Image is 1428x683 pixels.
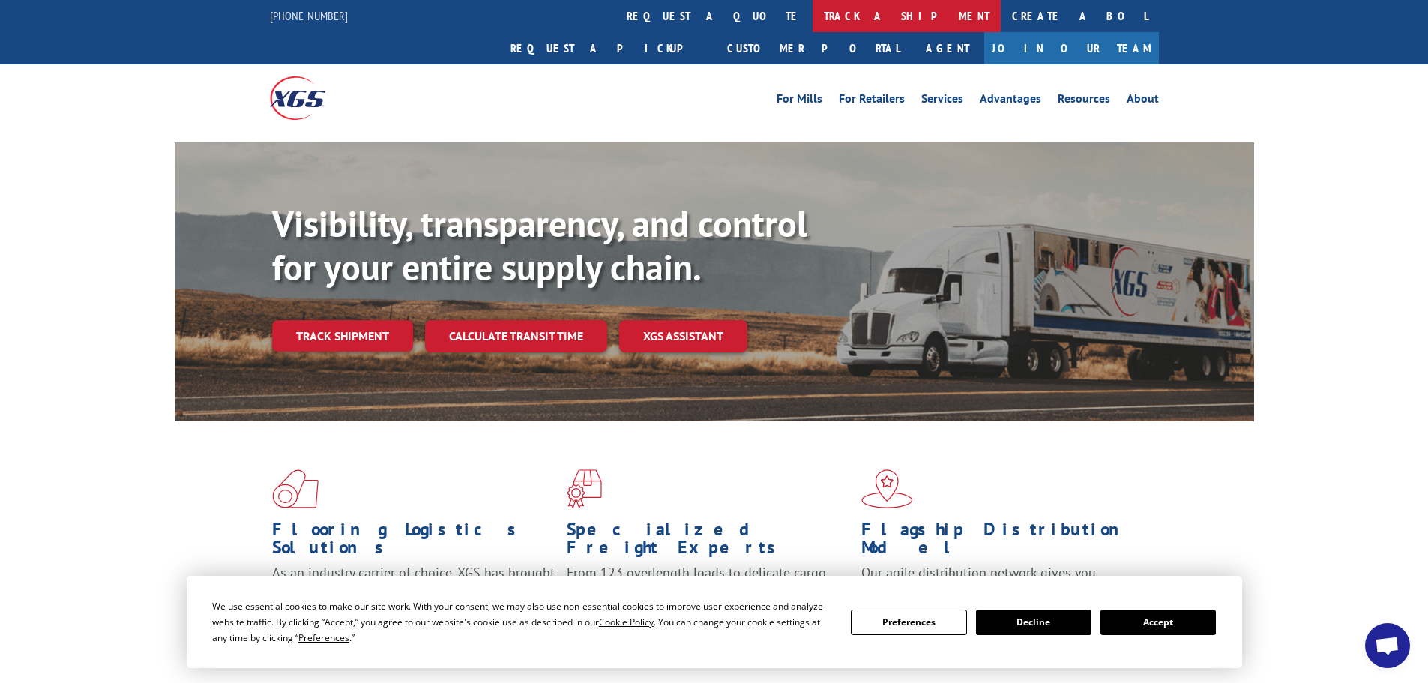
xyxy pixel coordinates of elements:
[839,93,905,109] a: For Retailers
[270,8,348,23] a: [PHONE_NUMBER]
[272,564,555,617] span: As an industry carrier of choice, XGS has brought innovation and dedication to flooring logistics...
[1365,623,1410,668] div: Open chat
[619,320,747,352] a: XGS ASSISTANT
[976,610,1091,635] button: Decline
[861,520,1145,564] h1: Flagship Distribution Model
[599,616,654,628] span: Cookie Policy
[567,469,602,508] img: xgs-icon-focused-on-flooring-red
[716,32,911,64] a: Customer Portal
[911,32,984,64] a: Agent
[272,320,413,352] a: Track shipment
[777,93,822,109] a: For Mills
[1100,610,1216,635] button: Accept
[861,469,913,508] img: xgs-icon-flagship-distribution-model-red
[567,520,850,564] h1: Specialized Freight Experts
[851,610,966,635] button: Preferences
[861,564,1137,599] span: Our agile distribution network gives you nationwide inventory management on demand.
[567,564,850,631] p: From 123 overlength loads to delicate cargo, our experienced staff knows the best way to move you...
[499,32,716,64] a: Request a pickup
[425,320,607,352] a: Calculate transit time
[272,469,319,508] img: xgs-icon-total-supply-chain-intelligence-red
[1058,93,1110,109] a: Resources
[921,93,963,109] a: Services
[980,93,1041,109] a: Advantages
[298,631,349,644] span: Preferences
[272,520,555,564] h1: Flooring Logistics Solutions
[984,32,1159,64] a: Join Our Team
[272,200,807,290] b: Visibility, transparency, and control for your entire supply chain.
[1127,93,1159,109] a: About
[212,598,833,646] div: We use essential cookies to make our site work. With your consent, we may also use non-essential ...
[187,576,1242,668] div: Cookie Consent Prompt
